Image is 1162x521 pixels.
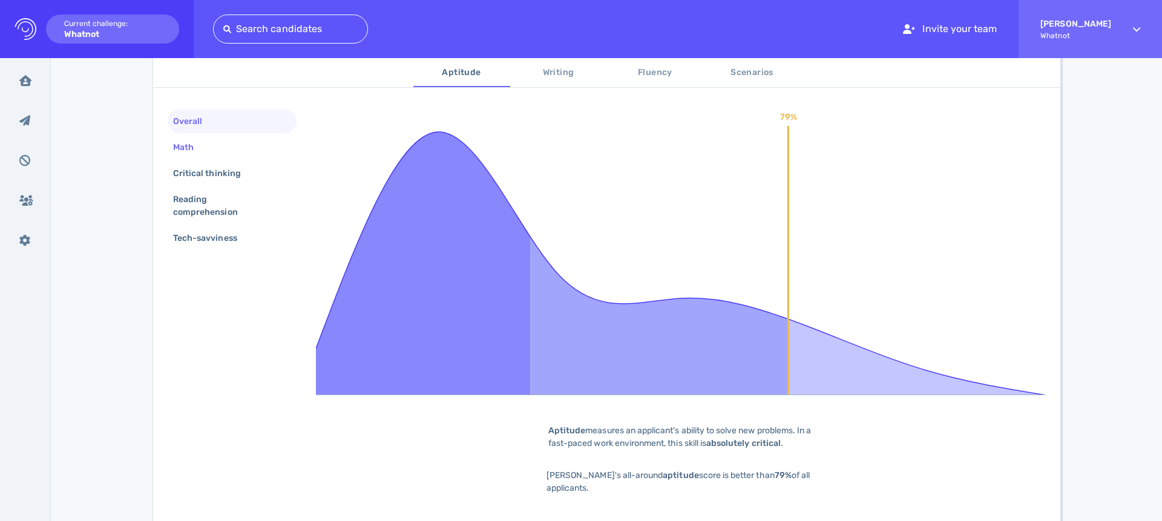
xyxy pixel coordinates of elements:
span: Aptitude [421,65,503,80]
span: [PERSON_NAME]'s all-around score is better than of all applicants. [547,470,810,493]
strong: [PERSON_NAME] [1040,19,1111,29]
b: 79% [775,470,792,480]
b: Aptitude [548,425,585,436]
div: Reading comprehension [171,191,284,221]
text: 79% [780,112,796,122]
span: Fluency [614,65,697,80]
span: Scenarios [711,65,793,80]
span: Whatnot [1040,31,1111,40]
b: aptitude [663,470,698,480]
span: Writing [517,65,600,80]
div: Overall [171,113,217,130]
div: measures an applicant's ability to solve new problems. In a fast-paced work environment, this ski... [530,424,832,450]
div: Math [171,139,208,156]
b: absolutely critical [706,438,781,448]
div: Critical thinking [171,165,255,182]
div: Tech-savviness [171,229,252,247]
